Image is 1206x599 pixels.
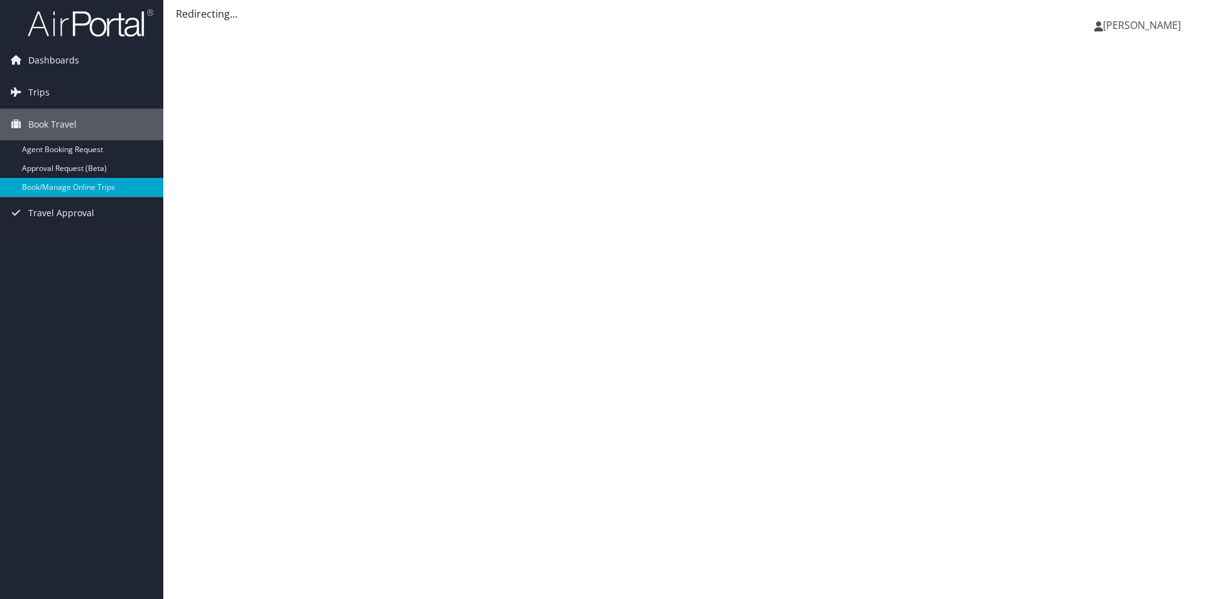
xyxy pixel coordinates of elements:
[28,8,153,38] img: airportal-logo.png
[28,109,77,140] span: Book Travel
[1103,18,1181,32] span: [PERSON_NAME]
[28,45,79,76] span: Dashboards
[28,197,94,229] span: Travel Approval
[1094,6,1193,44] a: [PERSON_NAME]
[28,77,50,108] span: Trips
[176,6,1193,21] div: Redirecting...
